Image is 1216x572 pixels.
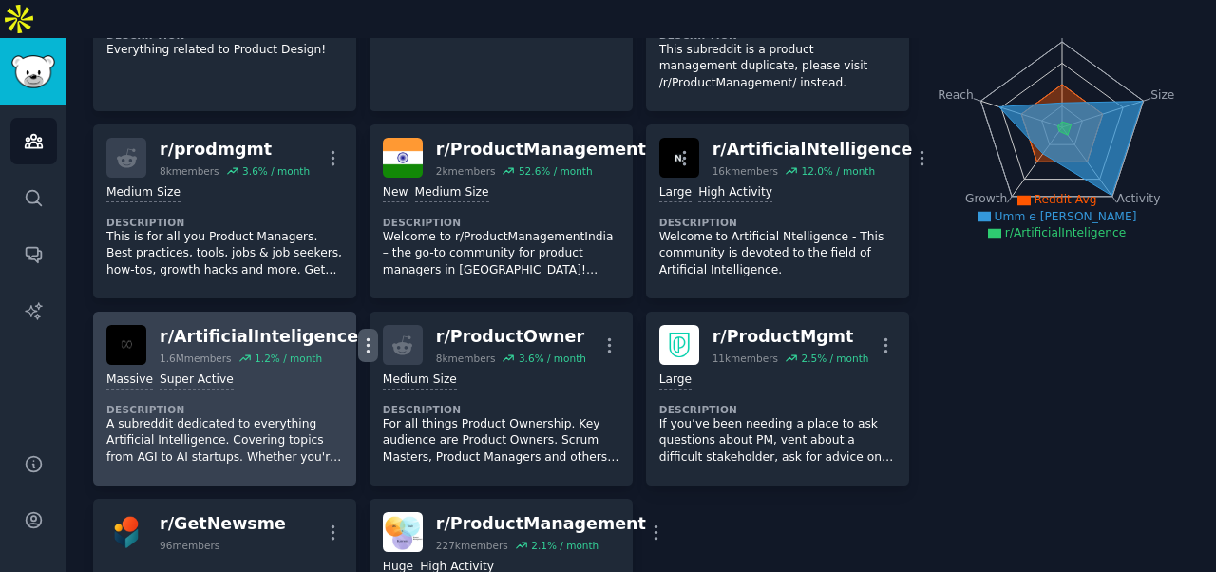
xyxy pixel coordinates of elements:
div: Large [659,184,692,202]
dt: Description [659,216,896,229]
dt: Description [383,403,619,416]
dt: Description [383,216,619,229]
a: r/prodmgmt8kmembers3.6% / monthMedium SizeDescriptionThis is for all you Product Managers. Best p... [93,124,356,298]
div: r/ GetNewsme [160,512,286,536]
div: r/ ArtificialNtelligence [712,138,913,162]
div: 8k members [160,164,219,178]
img: ProductManagement_IN [383,138,423,178]
div: 11k members [712,352,778,365]
p: If you’ve been needing a place to ask questions about PM, vent about a difficult stakeholder, ask... [659,416,896,467]
div: Medium Size [106,184,180,202]
tspan: Size [1150,87,1174,101]
div: Super Active [160,372,234,390]
div: r/ ProductManagement [436,512,646,536]
p: Welcome to Artificial Ntelligence - This community is devoted to the field of Artificial Intellig... [659,229,896,279]
dt: Description [106,403,343,416]
a: ProductMgmtr/ProductMgmt11kmembers2.5% / monthLargeDescriptionIf you’ve been needing a place to a... [646,312,909,486]
div: 52.6 % / month [519,164,593,178]
p: A subreddit dedicated to everything Artificial Intelligence. Covering topics from AGI to AI start... [106,416,343,467]
div: 2.1 % / month [531,539,598,552]
a: r/ProductOwner8kmembers3.6% / monthMedium SizeDescriptionFor all things Product Ownership. Key au... [370,312,633,486]
div: r/ ProductMgmt [712,325,869,349]
div: Medium Size [383,372,457,390]
div: 8k members [436,352,496,365]
div: New [383,184,408,202]
div: 1.2 % / month [255,352,322,365]
div: 12.0 % / month [801,164,875,178]
a: ArtificialInteligencer/ArtificialInteligence1.6Mmembers1.2% / monthMassiveSuper ActiveDescription... [93,312,356,486]
div: 2k members [436,164,496,178]
img: GummySearch logo [11,55,55,88]
img: ProductManagement [383,512,423,552]
img: GetNewsme [106,512,146,552]
div: 3.6 % / month [242,164,310,178]
div: 3.6 % / month [519,352,586,365]
img: ProductMgmt [659,325,699,365]
p: Everything related to Product Design! [106,42,343,59]
a: ProductManagement_INr/ProductManagement_IN2kmembers52.6% / monthNewMedium SizeDescriptionWelcome ... [370,124,633,298]
div: Medium Size [415,184,489,202]
div: Massive [106,372,153,390]
div: r/ prodmgmt [160,138,310,162]
span: Reddit Avg [1035,193,1097,206]
tspan: Reach [938,87,974,101]
p: For all things Product Ownership. Key audience are Product Owners. Scrum Masters, Product Manager... [383,416,619,467]
div: 2.5 % / month [801,352,868,365]
img: ArtificialNtelligence [659,138,699,178]
p: This is for all you Product Managers. Best practices, tools, jobs & job seekers, how-tos, growth ... [106,229,343,279]
a: ArtificialNtelligencer/ArtificialNtelligence16kmembers12.0% / monthLargeHigh ActivityDescriptionW... [646,124,909,298]
div: High Activity [698,184,772,202]
dt: Description [106,216,343,229]
div: Large [659,372,692,390]
p: Welcome to r/ProductManagementIndia – the go-to community for product managers in [GEOGRAPHIC_DAT... [383,229,619,279]
div: r/ ProductOwner [436,325,586,349]
span: r/ArtificialInteligence [1005,226,1126,239]
div: 1.6M members [160,352,232,365]
div: r/ ArtificialInteligence [160,325,358,349]
p: This subreddit is a product management duplicate, please visit /r/ProductManagement/ instead. [659,42,896,92]
img: ArtificialInteligence [106,325,146,365]
div: 227k members [436,539,508,552]
span: Umm e [PERSON_NAME] [995,210,1137,223]
div: 96 members [160,539,219,552]
div: r/ ProductManagement_IN [436,138,674,162]
div: 16k members [712,164,778,178]
dt: Description [659,403,896,416]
